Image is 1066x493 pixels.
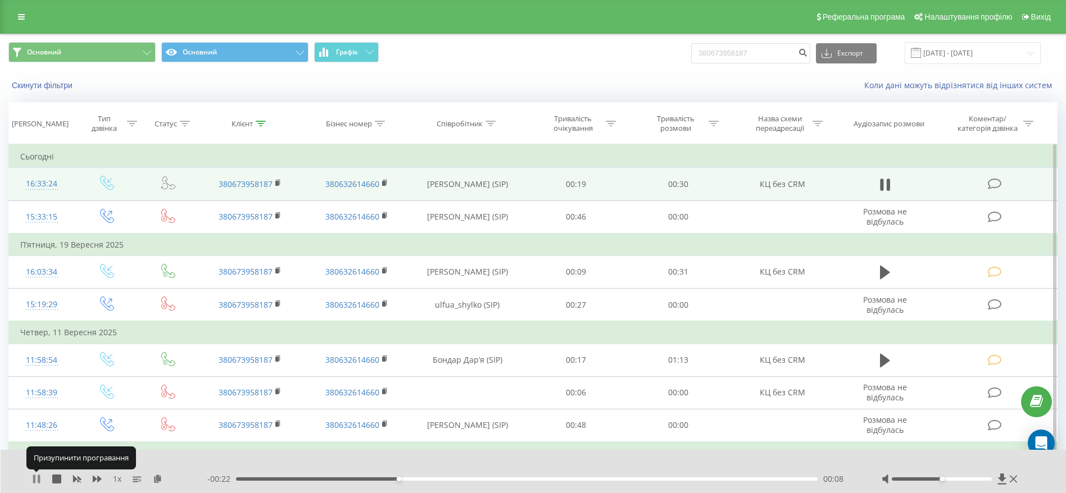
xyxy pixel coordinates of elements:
td: 00:00 [627,289,729,322]
span: Розмова не відбулась [863,206,907,227]
td: Понеділок, 1 Вересня 2025 [9,442,1058,464]
div: 15:33:15 [20,206,63,228]
td: 00:48 [525,409,627,442]
span: Вихід [1031,12,1051,21]
div: 11:48:26 [20,414,63,436]
div: 16:33:24 [20,173,63,195]
td: 00:30 [627,168,729,200]
a: 380673958187 [219,419,273,430]
div: Тип дзвінка [84,114,124,133]
span: Налаштування профілю [924,12,1012,21]
a: 380632614660 [325,266,379,277]
td: Сьогодні [9,145,1058,168]
div: Співробітник [437,119,483,129]
a: 380673958187 [219,354,273,365]
button: Експорт [816,43,877,63]
input: Пошук за номером [691,43,810,63]
td: 00:00 [627,376,729,409]
button: Скинути фільтри [8,80,78,90]
span: 1 x [113,473,121,485]
a: 380632614660 [325,299,379,310]
td: КЦ без CRM [729,168,836,200]
div: Accessibility label [940,477,944,481]
td: 00:09 [525,255,627,288]
div: Коментар/категорія дзвінка [955,114,1020,133]
div: Статус [155,119,177,129]
td: 00:27 [525,289,627,322]
span: - 00:22 [207,473,236,485]
span: Розмова не відбулась [863,294,907,315]
a: 380673958187 [219,266,273,277]
td: 01:13 [627,344,729,376]
div: Тривалість очікування [543,114,603,133]
span: Розмова не відбулась [863,382,907,403]
td: КЦ без CRM [729,344,836,376]
a: 380632614660 [325,387,379,398]
td: КЦ без CRM [729,376,836,409]
a: 380673958187 [219,387,273,398]
a: 380673958187 [219,211,273,222]
a: 380632614660 [325,419,379,430]
td: ulfua_shylko (SIP) [410,289,525,322]
a: 380632614660 [325,354,379,365]
td: 00:06 [525,376,627,409]
button: Основний [161,42,309,62]
div: 16:03:34 [20,261,63,283]
div: 15:19:29 [20,294,63,316]
td: Бондар Дарʼя (SIP) [410,344,525,376]
span: Реферальна програма [823,12,905,21]
td: Четвер, 11 Вересня 2025 [9,321,1058,344]
button: Основний [8,42,156,62]
td: КЦ без CRM [729,255,836,288]
td: П’ятниця, 19 Вересня 2025 [9,234,1058,256]
td: 00:00 [627,409,729,442]
a: 380673958187 [219,299,273,310]
div: Клієнт [232,119,253,129]
a: Коли дані можуть відрізнятися вiд інших систем [864,80,1058,90]
div: 11:58:54 [20,349,63,371]
td: 00:17 [525,344,627,376]
td: 00:46 [525,200,627,234]
a: 380632614660 [325,179,379,189]
a: 380632614660 [325,211,379,222]
div: Accessibility label [397,477,401,481]
span: Графік [336,48,358,56]
div: 11:58:39 [20,382,63,404]
td: [PERSON_NAME] (SIP) [410,255,525,288]
div: Призупинити програвання [26,446,136,469]
button: Графік [314,42,379,62]
a: 380673958187 [219,179,273,189]
td: 00:19 [525,168,627,200]
span: 00:08 [823,473,843,485]
div: Тривалість розмови [646,114,706,133]
td: [PERSON_NAME] (SIP) [410,168,525,200]
div: Open Intercom Messenger [1028,430,1055,457]
div: Назва схеми переадресації [750,114,810,133]
div: Аудіозапис розмови [854,119,924,129]
div: Бізнес номер [326,119,372,129]
span: Розмова не відбулась [863,414,907,435]
span: Основний [27,48,61,57]
div: [PERSON_NAME] [12,119,69,129]
td: [PERSON_NAME] (SIP) [410,409,525,442]
td: [PERSON_NAME] (SIP) [410,200,525,234]
td: 00:00 [627,200,729,234]
td: 00:31 [627,255,729,288]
